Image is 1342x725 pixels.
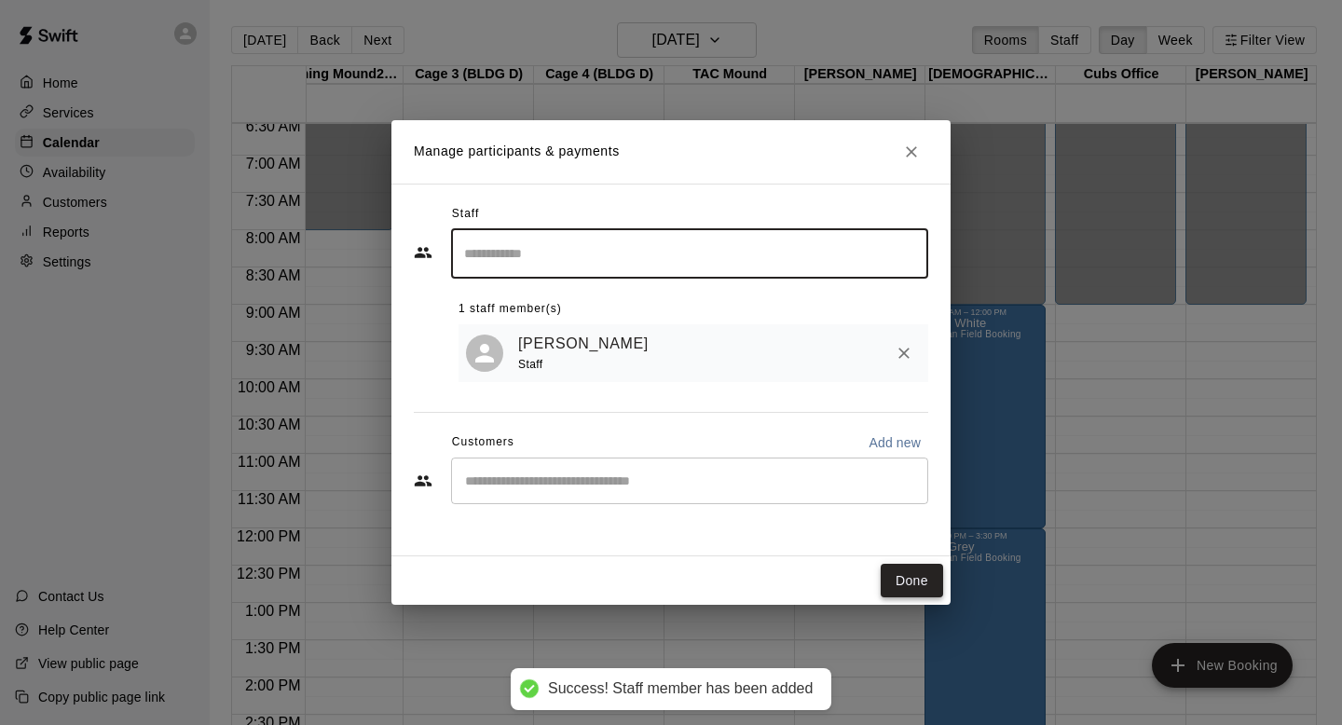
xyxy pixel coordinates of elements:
[869,433,921,452] p: Add new
[452,428,514,458] span: Customers
[881,564,943,598] button: Done
[861,428,928,458] button: Add new
[414,472,432,490] svg: Customers
[451,229,928,279] div: Search staff
[414,142,620,161] p: Manage participants & payments
[452,199,479,229] span: Staff
[895,135,928,169] button: Close
[466,335,503,372] div: Nish Patel
[548,679,813,699] div: Success! Staff member has been added
[887,336,921,370] button: Remove
[518,332,649,356] a: [PERSON_NAME]
[451,458,928,504] div: Start typing to search customers...
[518,358,542,371] span: Staff
[414,243,432,262] svg: Staff
[459,294,562,324] span: 1 staff member(s)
